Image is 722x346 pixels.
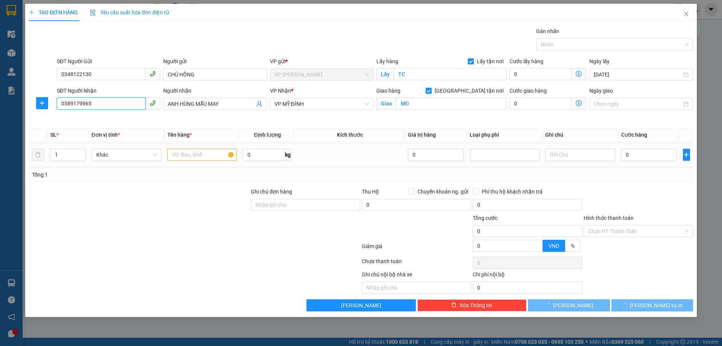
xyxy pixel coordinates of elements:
[394,68,507,80] input: Lấy tận nơi
[467,128,542,142] th: Loại phụ phí
[589,88,613,94] label: Ngày giao
[589,58,610,64] label: Ngày lấy
[451,302,457,308] span: delete
[306,299,416,311] button: [PERSON_NAME]
[683,11,689,17] span: close
[167,149,237,161] input: VD: Bàn, Ghế
[251,199,360,211] input: Ghi chú đơn hàng
[376,88,400,94] span: Giao hàng
[622,302,630,308] span: loading
[549,243,559,249] span: VND
[545,149,615,161] input: Ghi Chú
[167,132,192,138] span: Tên hàng
[474,57,507,66] span: Lấy tận nơi
[473,215,498,221] span: Tổng cước
[510,88,547,94] label: Cước giao hàng
[630,301,683,309] span: [PERSON_NAME] và In
[536,28,559,34] label: Gán nhãn
[594,70,681,79] input: Ngày lấy
[362,189,379,195] span: Thu Hộ
[275,98,369,110] span: VP MỸ ĐÌNH
[553,301,593,309] span: [PERSON_NAME]
[32,171,279,179] div: Tổng: 1
[510,68,572,80] input: Cước lấy hàng
[414,187,471,196] span: Chuyển khoản ng. gửi
[376,58,398,64] span: Lấy hàng
[460,301,492,309] span: Xóa Thông tin
[90,9,169,15] span: Yêu cầu xuất hóa đơn điện tử
[36,100,48,106] span: plus
[432,87,507,95] span: [GEOGRAPHIC_DATA] tận nơi
[36,97,48,109] button: plus
[396,98,507,110] input: Giao tận nơi
[683,149,690,161] button: plus
[92,132,120,138] span: Đơn vị tính
[576,71,582,77] span: dollar-circle
[32,149,44,161] button: delete
[528,299,610,311] button: [PERSON_NAME]
[163,57,267,66] div: Người gửi
[621,132,647,138] span: Cước hàng
[545,302,553,308] span: loading
[270,57,373,66] div: VP gửi
[683,152,690,158] span: plus
[376,98,396,110] span: Giao
[275,69,369,80] span: VP THANH CHƯƠNG
[510,98,572,110] input: Cước giao hàng
[150,71,156,77] span: phone
[408,149,464,161] input: 0
[57,87,160,95] div: SĐT Người Nhận
[417,299,527,311] button: deleteXóa Thông tin
[408,132,436,138] span: Giá trị hàng
[362,270,471,282] div: Ghi chú nội bộ nhà xe
[576,100,582,106] span: dollar-circle
[57,57,160,66] div: SĐT Người Gửi
[150,100,156,106] span: phone
[256,101,262,107] span: user-add
[163,87,267,95] div: Người nhận
[542,128,618,142] th: Ghi chú
[251,189,292,195] label: Ghi chú đơn hàng
[361,242,472,255] div: Giảm giá
[29,10,34,15] span: plus
[341,301,381,309] span: [PERSON_NAME]
[510,58,543,64] label: Cước lấy hàng
[594,100,681,108] input: Ngày giao
[96,149,157,160] span: Khác
[362,282,471,294] input: Nhập ghi chú
[361,257,472,270] div: Chưa thanh toán
[29,9,78,15] span: TẠO ĐƠN HÀNG
[50,132,56,138] span: SL
[90,10,96,16] img: icon
[479,187,546,196] span: Phí thu hộ khách nhận trả
[611,299,693,311] button: [PERSON_NAME] và In
[337,132,363,138] span: Kích thước
[376,68,394,80] span: Lấy
[473,270,582,282] div: Chi phí nội bộ
[270,88,291,94] span: VP Nhận
[254,132,281,138] span: Định lượng
[571,243,575,249] span: %
[584,215,634,221] label: Hình thức thanh toán
[284,149,292,161] span: kg
[676,4,697,25] button: Close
